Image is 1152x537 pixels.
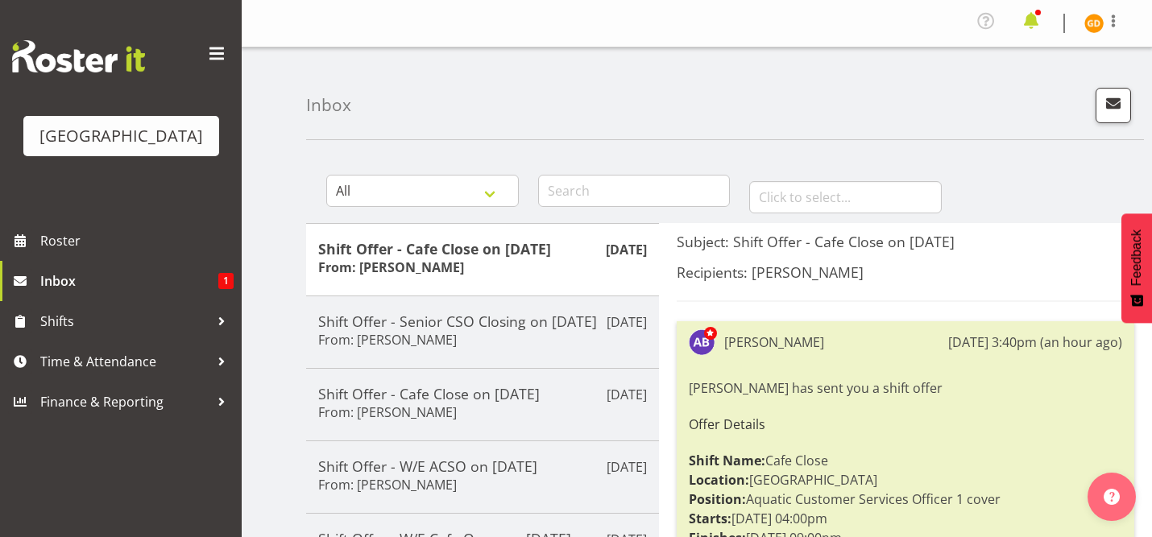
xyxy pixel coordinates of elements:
[40,390,209,414] span: Finance & Reporting
[606,240,647,259] p: [DATE]
[689,471,749,489] strong: Location:
[318,477,457,493] h6: From: [PERSON_NAME]
[218,273,234,289] span: 1
[677,263,1135,281] h5: Recipients: [PERSON_NAME]
[689,510,731,527] strong: Starts:
[749,181,942,213] input: Click to select...
[1121,213,1152,323] button: Feedback - Show survey
[689,452,765,469] strong: Shift Name:
[677,233,1135,250] h5: Subject: Shift Offer - Cafe Close on [DATE]
[306,96,351,114] h4: Inbox
[948,333,1122,352] div: [DATE] 3:40pm (an hour ago)
[607,385,647,404] p: [DATE]
[607,312,647,332] p: [DATE]
[40,349,209,374] span: Time & Attendance
[1129,229,1144,286] span: Feedback
[538,175,731,207] input: Search
[607,457,647,477] p: [DATE]
[689,417,1123,432] h6: Offer Details
[318,404,457,420] h6: From: [PERSON_NAME]
[689,329,715,355] img: amber-jade-brass10310.jpg
[318,312,647,330] h5: Shift Offer - Senior CSO Closing on [DATE]
[40,269,218,293] span: Inbox
[318,385,647,403] h5: Shift Offer - Cafe Close on [DATE]
[318,457,647,475] h5: Shift Offer - W/E ACSO on [DATE]
[689,490,746,508] strong: Position:
[318,332,457,348] h6: From: [PERSON_NAME]
[40,309,209,333] span: Shifts
[724,333,824,352] div: [PERSON_NAME]
[1104,489,1120,505] img: help-xxl-2.png
[318,259,464,275] h6: From: [PERSON_NAME]
[40,229,234,253] span: Roster
[12,40,145,72] img: Rosterit website logo
[39,124,203,148] div: [GEOGRAPHIC_DATA]
[318,240,647,258] h5: Shift Offer - Cafe Close on [DATE]
[1084,14,1104,33] img: greer-dawson11572.jpg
